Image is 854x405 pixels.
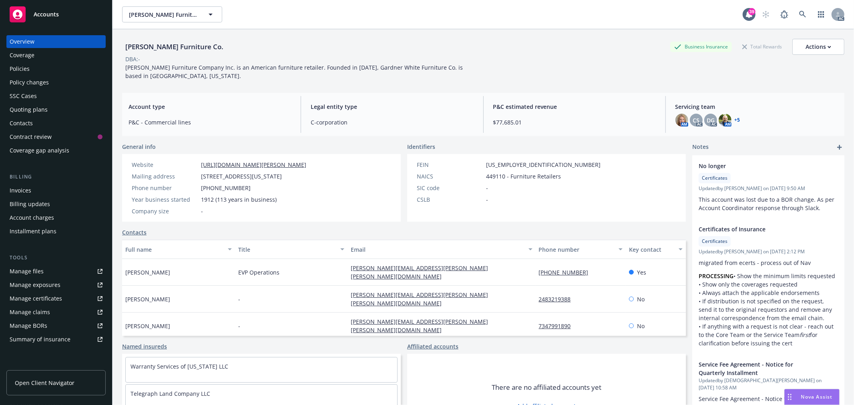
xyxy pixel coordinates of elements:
[785,389,795,405] div: Drag to move
[670,42,732,52] div: Business Insurance
[6,333,106,346] a: Summary of insurance
[129,118,291,126] span: P&C - Commercial lines
[702,238,727,245] span: Certificates
[417,195,483,204] div: CSLB
[719,114,731,126] img: photo
[10,279,60,291] div: Manage exposures
[129,102,291,111] span: Account type
[6,76,106,89] a: Policy changes
[10,225,56,238] div: Installment plans
[10,62,30,75] div: Policies
[6,144,106,157] a: Coverage gap analysis
[351,264,488,280] a: [PERSON_NAME][EMAIL_ADDRESS][PERSON_NAME][PERSON_NAME][DOMAIN_NAME]
[417,172,483,180] div: NAICS
[6,184,106,197] a: Invoices
[801,393,833,400] span: Nova Assist
[6,90,106,102] a: SSC Cases
[539,322,577,330] a: 7347991890
[486,172,561,180] span: 449110 - Furniture Retailers
[125,322,170,330] span: [PERSON_NAME]
[699,259,838,267] p: migrated from ecerts - process out of Nav
[6,62,106,75] a: Policies
[6,265,106,278] a: Manage files
[10,90,37,102] div: SSC Cases
[351,318,488,334] a: [PERSON_NAME][EMAIL_ADDRESS][PERSON_NAME][PERSON_NAME][DOMAIN_NAME]
[10,333,70,346] div: Summary of insurance
[6,306,106,319] a: Manage claims
[539,269,595,276] a: [PHONE_NUMBER]
[311,118,473,126] span: C-corporation
[492,383,601,392] span: There are no affiliated accounts yet
[238,268,279,277] span: EVP Operations
[10,76,49,89] div: Policy changes
[10,211,54,224] div: Account charges
[699,360,817,377] span: Service Fee Agreement - Notice for Quarterly Installment
[238,245,336,254] div: Title
[699,248,838,255] span: Updated by [PERSON_NAME] on [DATE] 2:12 PM
[10,130,52,143] div: Contract review
[10,49,34,62] div: Coverage
[6,173,106,181] div: Billing
[699,196,836,212] span: This account was lost due to a BOR change. As per Account Coordinator response through Slack.
[6,3,106,26] a: Accounts
[637,322,645,330] span: No
[122,342,167,351] a: Named insureds
[122,142,156,151] span: General info
[131,390,210,397] a: Telegraph Land Company LLC
[735,118,740,122] a: +5
[800,331,810,339] em: first
[132,160,198,169] div: Website
[129,10,198,19] span: [PERSON_NAME] Furniture Co.
[699,162,817,170] span: No longer
[132,184,198,192] div: Phone number
[693,116,699,124] span: CS
[675,102,838,111] span: Servicing team
[486,160,601,169] span: [US_EMPLOYER_IDENTIFICATION_NUMBER]
[699,225,817,233] span: Certificates of Insurance
[792,39,844,55] button: Actions
[738,42,786,52] div: Total Rewards
[122,6,222,22] button: [PERSON_NAME] Furniture Co.
[10,103,48,116] div: Quoting plans
[486,184,488,192] span: -
[125,64,464,80] span: [PERSON_NAME] Furniture Company Inc. is an American furniture retailer. Founded in [DATE], Gardne...
[10,319,47,332] div: Manage BORs
[692,142,709,152] span: Notes
[758,6,774,22] a: Start snowing
[806,39,831,54] div: Actions
[201,195,277,204] span: 1912 (113 years in business)
[6,49,106,62] a: Coverage
[699,377,838,391] span: Updated by [DEMOGRAPHIC_DATA][PERSON_NAME] on [DATE] 10:58 AM
[351,291,488,307] a: [PERSON_NAME][EMAIL_ADDRESS][PERSON_NAME][PERSON_NAME][DOMAIN_NAME]
[10,292,62,305] div: Manage certificates
[311,102,473,111] span: Legal entity type
[10,144,69,157] div: Coverage gap analysis
[6,103,106,116] a: Quoting plans
[407,342,458,351] a: Affiliated accounts
[132,207,198,215] div: Company size
[637,268,646,277] span: Yes
[15,379,74,387] span: Open Client Navigator
[493,102,656,111] span: P&C estimated revenue
[131,363,228,370] a: Warranty Services of [US_STATE] LLC
[407,142,435,151] span: Identifiers
[699,185,838,192] span: Updated by [PERSON_NAME] on [DATE] 9:50 AM
[539,245,614,254] div: Phone number
[132,172,198,180] div: Mailing address
[795,6,811,22] a: Search
[692,219,844,354] div: Certificates of InsuranceCertificatesUpdatedby [PERSON_NAME] on [DATE] 2:12 PMmigrated from ecert...
[6,279,106,291] a: Manage exposures
[486,195,488,204] span: -
[699,272,733,280] strong: PROCESSING
[835,142,844,152] a: add
[10,306,50,319] div: Manage claims
[748,8,756,15] div: 39
[10,35,34,48] div: Overview
[629,245,674,254] div: Key contact
[351,245,523,254] div: Email
[125,245,223,254] div: Full name
[692,155,844,219] div: No longerCertificatesUpdatedby [PERSON_NAME] on [DATE] 9:50 AMThis account was lost due to a BOR ...
[637,295,645,303] span: No
[702,174,727,182] span: Certificates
